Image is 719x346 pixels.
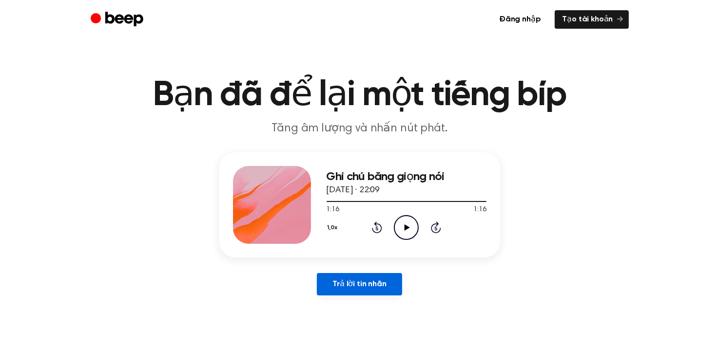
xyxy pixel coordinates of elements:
font: 1,0x [328,225,338,231]
button: 1,0x [327,219,342,236]
font: Ghi chú bằng giọng nói [327,171,445,182]
a: Trả lời tin nhắn [317,273,402,295]
font: Tạo tài khoản [563,16,613,23]
font: Đăng nhập [499,16,541,23]
a: Tiếng bíp [91,10,146,29]
a: Tạo tài khoản [555,10,629,29]
a: Đăng nhập [491,10,549,29]
font: [DATE] · 22:09 [327,186,380,195]
font: Tăng âm lượng và nhấn nút phát. [272,123,447,134]
font: Bạn đã để lại một tiếng bíp [153,78,566,113]
font: Trả lời tin nhắn [332,280,386,288]
font: 1:16 [327,206,339,213]
font: 1:16 [473,206,486,213]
